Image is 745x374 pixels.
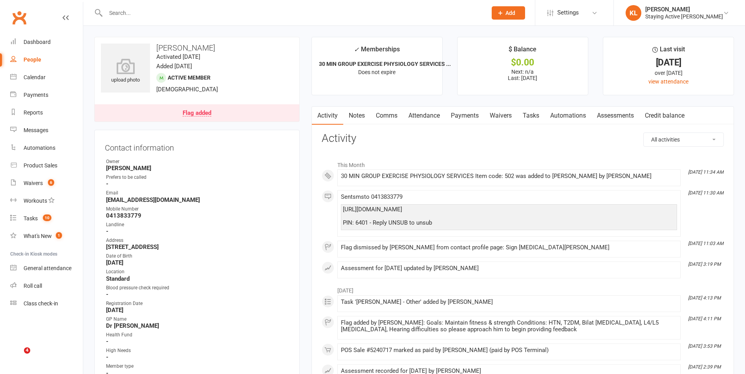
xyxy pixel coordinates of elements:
[24,74,46,80] div: Calendar
[10,69,83,86] a: Calendar
[106,165,289,172] strong: [PERSON_NAME]
[103,7,481,18] input: Search...
[156,53,200,60] time: Activated [DATE]
[106,180,289,187] strong: -
[24,198,47,204] div: Workouts
[106,322,289,329] strong: Dr [PERSON_NAME]
[322,133,724,145] h3: Activity
[639,107,690,125] a: Credit balance
[24,39,51,45] div: Dashboard
[688,241,723,246] i: [DATE] 11:03 AM
[24,215,38,221] div: Tasks
[591,107,639,125] a: Assessments
[10,157,83,174] a: Product Sales
[688,316,721,321] i: [DATE] 4:11 PM
[341,320,677,333] div: Flag added by [PERSON_NAME]: Goals: Maintain fitness & strength Conditions: HTN, T2DM, Bilat [MED...
[688,364,721,370] i: [DATE] 2:39 PM
[9,8,29,27] a: Clubworx
[322,282,724,295] li: [DATE]
[610,69,727,77] div: over [DATE]
[354,44,400,59] div: Memberships
[341,347,677,354] div: POS Sale #5240717 marked as paid by [PERSON_NAME] (paid by POS Terminal)
[645,13,723,20] div: Staying Active [PERSON_NAME]
[24,347,30,354] span: 4
[341,244,677,251] div: Flag dismissed by [PERSON_NAME] from contact profile page: Sign [MEDICAL_DATA][PERSON_NAME]
[24,92,48,98] div: Payments
[10,33,83,51] a: Dashboard
[106,363,289,370] div: Member type
[10,174,83,192] a: Waivers 6
[8,347,27,366] iframe: Intercom live chat
[106,228,289,235] strong: -
[56,232,62,239] span: 1
[106,347,289,354] div: High Needs
[484,107,517,125] a: Waivers
[106,158,289,165] div: Owner
[10,86,83,104] a: Payments
[24,162,57,169] div: Product Sales
[101,58,150,84] div: upload photo
[106,189,289,197] div: Email
[341,173,677,180] div: 30 MIN GROUP EXERCISE PHYSIOLOGY SERVICES Item code: 502 was added to [PERSON_NAME] by [PERSON_NAME]
[10,122,83,139] a: Messages
[610,58,727,67] div: [DATE]
[106,307,289,314] strong: [DATE]
[24,283,42,289] div: Roll call
[106,221,289,229] div: Landline
[10,51,83,69] a: People
[106,338,289,345] strong: -
[106,259,289,266] strong: [DATE]
[465,58,581,67] div: $0.00
[10,277,83,295] a: Roll call
[10,295,83,312] a: Class kiosk mode
[10,192,83,210] a: Workouts
[509,44,536,58] div: $ Balance
[156,86,218,93] span: [DEMOGRAPHIC_DATA]
[183,110,211,116] div: Flag added
[492,6,525,20] button: Add
[24,56,41,63] div: People
[101,44,293,52] h3: [PERSON_NAME]
[648,78,688,85] a: view attendance
[465,69,581,81] p: Next: n/a Last: [DATE]
[106,205,289,213] div: Mobile Number
[106,275,289,282] strong: Standard
[557,4,579,22] span: Settings
[24,180,43,186] div: Waivers
[445,107,484,125] a: Payments
[10,260,83,277] a: General attendance kiosk mode
[10,227,83,245] a: What's New1
[354,46,359,53] i: ✓
[106,300,289,307] div: Registration Date
[645,6,723,13] div: [PERSON_NAME]
[106,174,289,181] div: Prefers to be called
[106,237,289,244] div: Address
[24,145,55,151] div: Automations
[545,107,591,125] a: Automations
[343,206,675,226] div: [URL][DOMAIN_NAME] PIN: 6401 - Reply UNSUB to unsub
[10,210,83,227] a: Tasks 10
[10,139,83,157] a: Automations
[688,169,723,175] i: [DATE] 11:34 AM
[106,331,289,339] div: Health Fund
[106,291,289,298] strong: -
[48,179,54,186] span: 6
[341,299,677,305] div: Task '[PERSON_NAME] - Other' added by [PERSON_NAME]
[106,212,289,219] strong: 0413833779
[370,107,403,125] a: Comms
[688,190,723,196] i: [DATE] 11:30 AM
[24,233,52,239] div: What's New
[358,69,395,75] span: Does not expire
[322,157,724,169] li: This Month
[312,107,343,125] a: Activity
[403,107,445,125] a: Attendance
[106,316,289,323] div: GP Name
[343,107,370,125] a: Notes
[156,63,192,70] time: Added [DATE]
[688,295,721,301] i: [DATE] 4:13 PM
[10,104,83,122] a: Reports
[341,265,677,272] div: Assessment for [DATE] updated by [PERSON_NAME]
[626,5,641,21] div: KL
[106,284,289,292] div: Blood pressure check required
[341,193,403,200] span: Sent sms to 0413833779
